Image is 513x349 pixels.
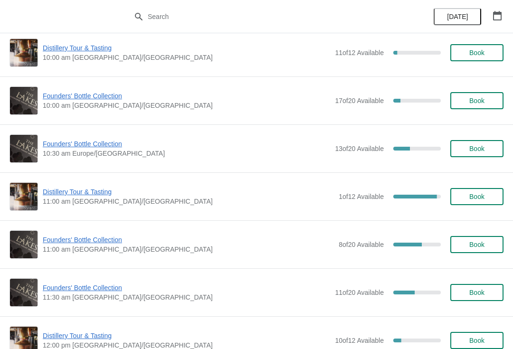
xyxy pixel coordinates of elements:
span: 1 of 12 Available [339,193,384,200]
span: 11:00 am [GEOGRAPHIC_DATA]/[GEOGRAPHIC_DATA] [43,245,334,254]
button: Book [450,44,503,61]
button: Book [450,332,503,349]
span: Book [469,289,484,296]
span: 10:30 am Europe/[GEOGRAPHIC_DATA] [43,149,330,158]
img: Founders' Bottle Collection | | 10:30 am Europe/London [10,135,38,162]
span: Founders' Bottle Collection [43,283,330,292]
button: Book [450,284,503,301]
span: Distillery Tour & Tasting [43,187,334,197]
button: Book [450,92,503,109]
span: Founders' Bottle Collection [43,139,330,149]
span: [DATE] [447,13,468,20]
span: Distillery Tour & Tasting [43,331,330,340]
span: Book [469,241,484,248]
span: 10:00 am [GEOGRAPHIC_DATA]/[GEOGRAPHIC_DATA] [43,53,330,62]
span: 11:30 am [GEOGRAPHIC_DATA]/[GEOGRAPHIC_DATA] [43,292,330,302]
button: Book [450,140,503,157]
span: 11 of 12 Available [335,49,384,57]
span: Book [469,193,484,200]
span: Founders' Bottle Collection [43,91,330,101]
span: 11:00 am [GEOGRAPHIC_DATA]/[GEOGRAPHIC_DATA] [43,197,334,206]
span: 17 of 20 Available [335,97,384,104]
button: Book [450,188,503,205]
img: Distillery Tour & Tasting | | 11:00 am Europe/London [10,183,38,210]
img: Founders' Bottle Collection | | 11:30 am Europe/London [10,279,38,306]
span: 13 of 20 Available [335,145,384,152]
span: Founders' Bottle Collection [43,235,334,245]
span: Book [469,49,484,57]
button: Book [450,236,503,253]
input: Search [147,8,385,25]
button: [DATE] [434,8,481,25]
span: 8 of 20 Available [339,241,384,248]
span: Book [469,145,484,152]
img: Founders' Bottle Collection | | 11:00 am Europe/London [10,231,38,258]
span: 11 of 20 Available [335,289,384,296]
span: Book [469,97,484,104]
img: Founders' Bottle Collection | | 10:00 am Europe/London [10,87,38,114]
span: Book [469,337,484,344]
img: Distillery Tour & Tasting | | 10:00 am Europe/London [10,39,38,66]
span: Distillery Tour & Tasting [43,43,330,53]
span: 10 of 12 Available [335,337,384,344]
span: 10:00 am [GEOGRAPHIC_DATA]/[GEOGRAPHIC_DATA] [43,101,330,110]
